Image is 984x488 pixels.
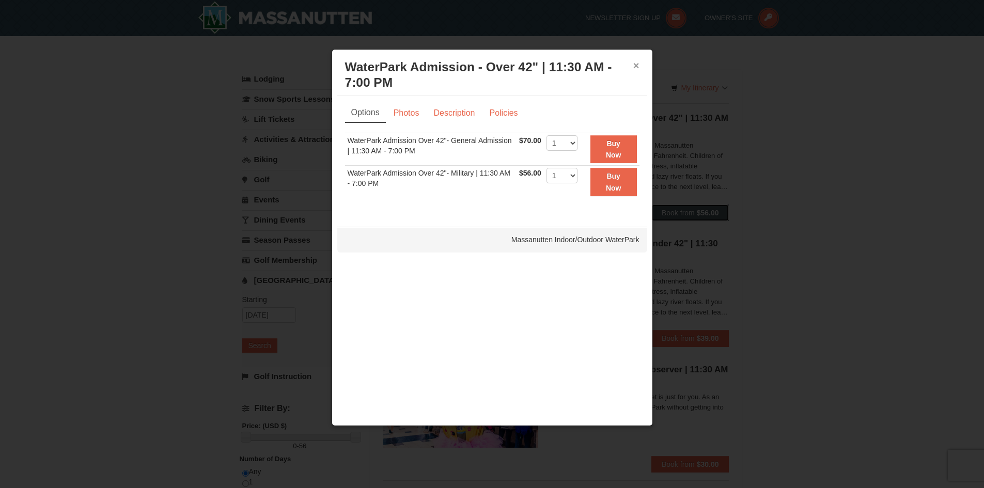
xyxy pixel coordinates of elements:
[345,166,517,198] td: WaterPark Admission Over 42"- Military | 11:30 AM - 7:00 PM
[345,133,517,166] td: WaterPark Admission Over 42"- General Admission | 11:30 AM - 7:00 PM
[345,103,386,123] a: Options
[606,172,621,192] strong: Buy Now
[606,139,621,159] strong: Buy Now
[519,169,541,177] span: $56.00
[633,60,639,71] button: ×
[519,136,541,145] span: $70.00
[337,227,647,253] div: Massanutten Indoor/Outdoor WaterPark
[590,135,637,164] button: Buy Now
[345,59,639,90] h3: WaterPark Admission - Over 42" | 11:30 AM - 7:00 PM
[482,103,524,123] a: Policies
[387,103,426,123] a: Photos
[590,168,637,196] button: Buy Now
[427,103,481,123] a: Description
